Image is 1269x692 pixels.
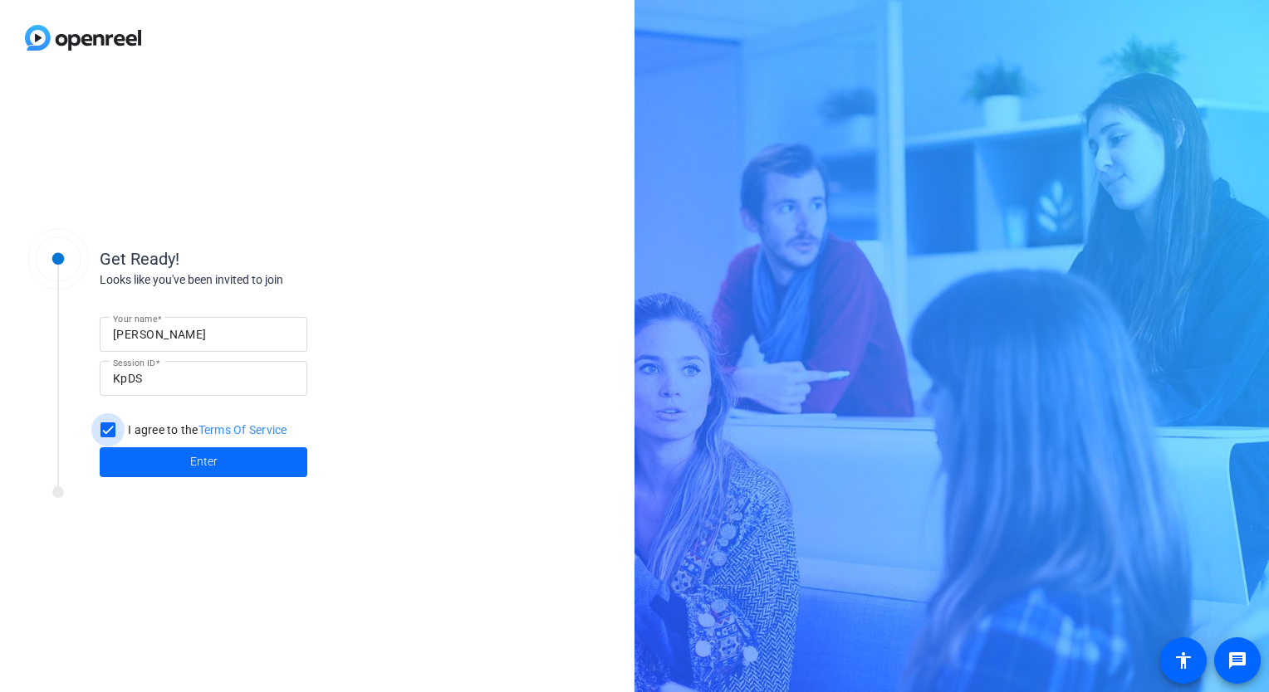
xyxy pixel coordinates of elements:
label: I agree to the [125,422,287,438]
span: Enter [190,453,218,470]
mat-label: Your name [113,314,157,324]
button: Enter [100,447,307,477]
mat-icon: message [1227,651,1247,670]
div: Get Ready! [100,246,432,271]
a: Terms Of Service [198,423,287,436]
div: Looks like you've been invited to join [100,271,432,289]
mat-icon: accessibility [1173,651,1193,670]
mat-label: Session ID [113,358,155,368]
